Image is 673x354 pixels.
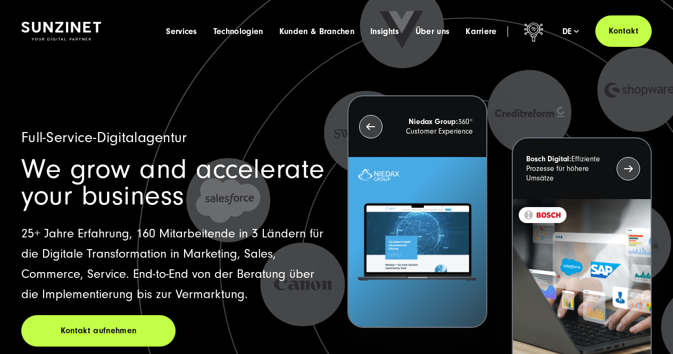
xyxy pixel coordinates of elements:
a: Karriere [466,26,497,37]
p: 360° Customer Experience [388,117,473,136]
button: Niedax Group:360° Customer Experience Letztes Projekt von Niedax. Ein Laptop auf dem die Niedax W... [347,95,487,328]
strong: Bosch Digital: [526,155,571,163]
a: Services [166,26,197,37]
span: We grow and accelerate your business [21,153,325,211]
strong: Niedax Group: [409,118,458,126]
a: Technologien [213,26,263,37]
a: Kontakt [595,15,652,47]
p: 25+ Jahre Erfahrung, 160 Mitarbeitende in 3 Ländern für die Digitale Transformation in Marketing,... [21,224,326,304]
a: Kunden & Branchen [279,26,354,37]
a: Kontakt aufnehmen [21,315,176,347]
span: Full-Service-Digitalagentur [21,129,187,146]
p: Effiziente Prozesse für höhere Umsätze [526,154,611,183]
img: Letztes Projekt von Niedax. Ein Laptop auf dem die Niedax Website geöffnet ist, auf blauem Hinter... [348,157,486,327]
img: SUNZINET Full Service Digital Agentur [21,22,101,40]
a: Insights [370,26,400,37]
a: Über uns [416,26,450,37]
div: de [562,26,579,37]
